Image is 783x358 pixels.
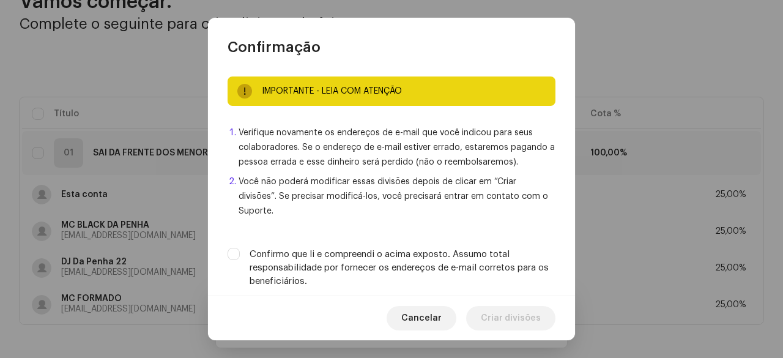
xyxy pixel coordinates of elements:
span: Cancelar [401,306,442,330]
label: Confirmo que li e compreendi o acima exposto. Assumo total responsabilidade por fornecer os ender... [250,248,555,288]
span: Confirmação [228,37,321,57]
li: Verifique novamente os endereços de e-mail que você indicou para seus colaboradores. Se o endereç... [239,125,555,170]
span: Criar divisões [481,306,541,330]
button: Cancelar [387,306,456,330]
div: IMPORTANTE - LEIA COM ATENÇÃO [262,84,546,99]
button: Criar divisões [466,306,555,330]
li: Você não poderá modificar essas divisões depois de clicar em “Criar divisões”. Se precisar modifi... [239,174,555,218]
